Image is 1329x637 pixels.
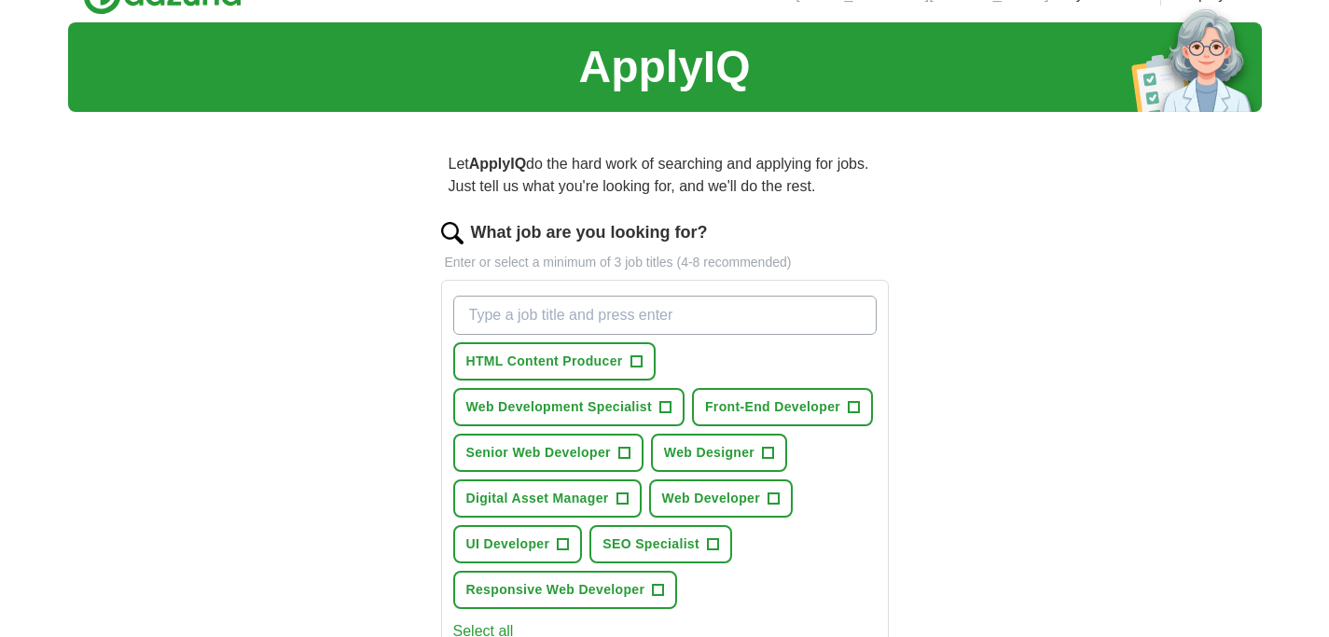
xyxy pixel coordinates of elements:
[589,525,732,563] button: SEO Specialist
[466,580,645,600] span: Responsive Web Developer
[466,397,652,417] span: Web Development Specialist
[466,489,609,508] span: Digital Asset Manager
[705,397,840,417] span: Front-End Developer
[441,222,464,244] img: search.png
[469,156,526,172] strong: ApplyIQ
[466,534,550,554] span: UI Developer
[471,220,708,245] label: What job are you looking for?
[441,145,889,205] p: Let do the hard work of searching and applying for jobs. Just tell us what you're looking for, an...
[453,388,685,426] button: Web Development Specialist
[578,34,750,101] h1: ApplyIQ
[453,434,644,472] button: Senior Web Developer
[651,434,787,472] button: Web Designer
[602,534,699,554] span: SEO Specialist
[441,253,889,272] p: Enter or select a minimum of 3 job titles (4-8 recommended)
[649,479,793,518] button: Web Developer
[466,352,623,371] span: HTML Content Producer
[466,443,611,463] span: Senior Web Developer
[664,443,754,463] span: Web Designer
[453,479,642,518] button: Digital Asset Manager
[453,525,583,563] button: UI Developer
[453,571,678,609] button: Responsive Web Developer
[662,489,760,508] span: Web Developer
[692,388,873,426] button: Front-End Developer
[453,296,877,335] input: Type a job title and press enter
[453,342,656,381] button: HTML Content Producer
